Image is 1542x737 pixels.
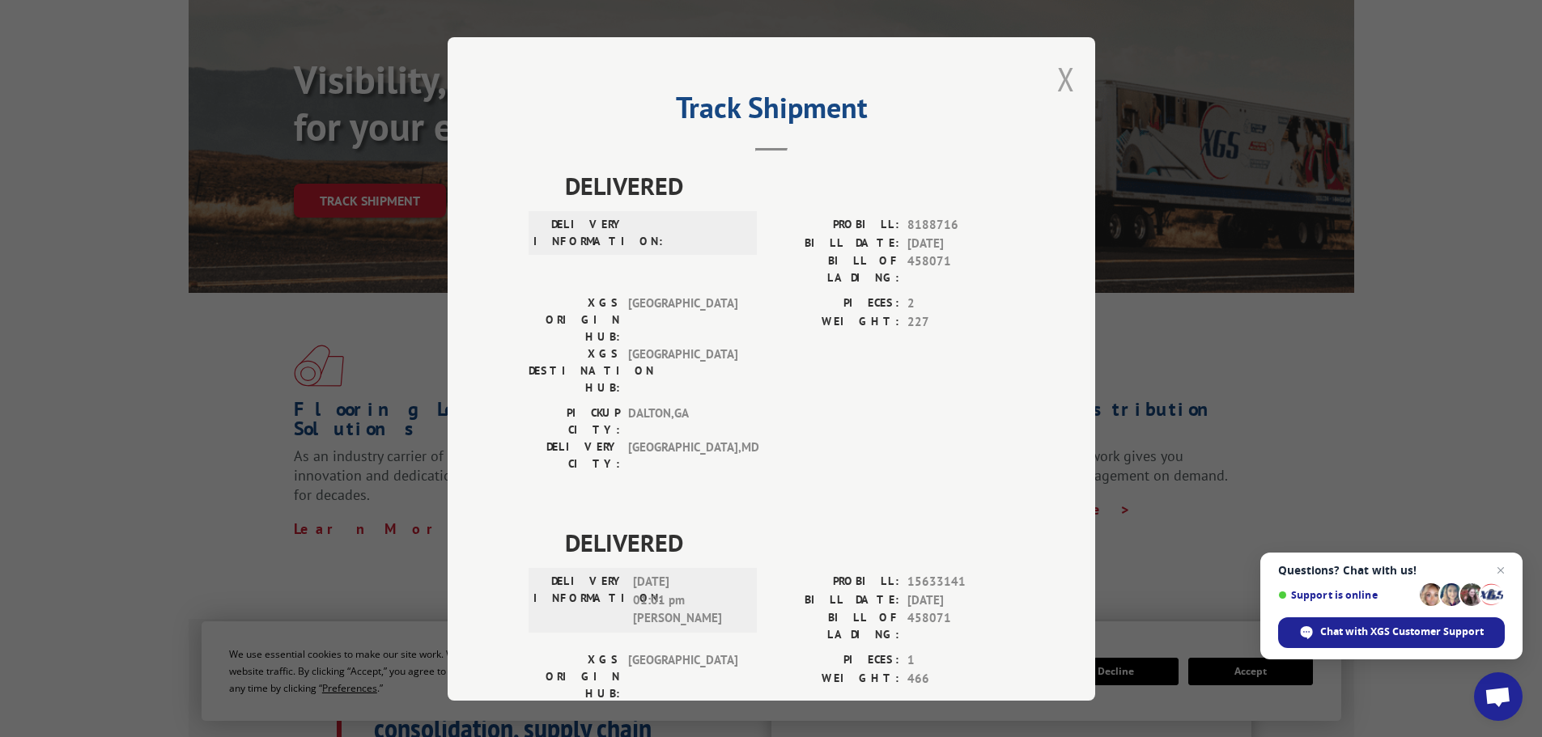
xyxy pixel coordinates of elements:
h2: Track Shipment [529,96,1014,127]
label: PICKUP CITY: [529,405,620,438]
span: [GEOGRAPHIC_DATA] [628,651,737,702]
span: Chat with XGS Customer Support [1320,625,1484,639]
label: PIECES: [771,294,899,313]
label: WEIGHT: [771,669,899,688]
span: 458071 [907,609,1014,643]
span: 458071 [907,252,1014,286]
label: PROBILL: [771,573,899,591]
span: Close chat [1491,561,1510,580]
span: 2 [907,294,1014,313]
label: PROBILL: [771,216,899,235]
label: BILL OF LADING: [771,252,899,286]
label: BILL OF LADING: [771,609,899,643]
label: WEIGHT: [771,312,899,331]
label: PIECES: [771,651,899,670]
span: Questions? Chat with us! [1278,564,1505,577]
span: [DATE] 01:01 pm [PERSON_NAME] [633,573,742,628]
span: [DATE] [907,591,1014,609]
label: BILL DATE: [771,591,899,609]
span: [DATE] [907,234,1014,252]
label: DELIVERY CITY: [529,438,620,472]
label: XGS ORIGIN HUB: [529,651,620,702]
span: Support is online [1278,589,1414,601]
span: 8188716 [907,216,1014,235]
label: DELIVERY INFORMATION: [533,216,625,250]
label: BILL DATE: [771,234,899,252]
span: 466 [907,669,1014,688]
div: Chat with XGS Customer Support [1278,617,1505,648]
span: 227 [907,312,1014,331]
label: XGS DESTINATION HUB: [529,345,620,396]
label: XGS ORIGIN HUB: [529,294,620,345]
span: 1 [907,651,1014,670]
span: [GEOGRAPHIC_DATA] [628,294,737,345]
span: DELIVERED [565,167,1014,204]
span: DALTON , GA [628,405,737,438]
span: DELIVERED [565,524,1014,561]
span: [GEOGRAPHIC_DATA] , MD [628,438,737,472]
div: Open chat [1474,672,1523,721]
label: DELIVERY INFORMATION: [533,573,625,628]
span: [GEOGRAPHIC_DATA] [628,345,737,396]
span: 15633141 [907,573,1014,591]
button: Close modal [1057,57,1075,100]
